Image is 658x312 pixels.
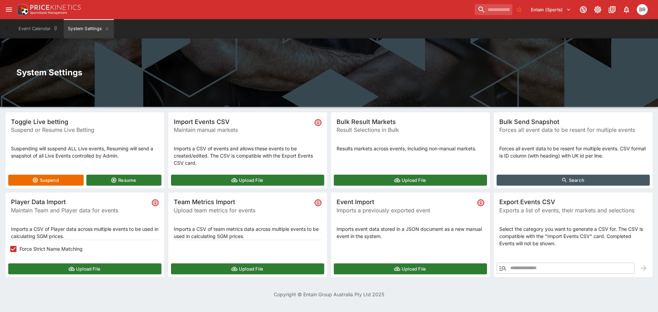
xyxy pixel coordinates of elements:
[337,206,475,214] span: Imports a previously exported event
[337,118,484,126] span: Bulk Result Markets
[8,175,84,186] button: Suspend
[606,3,618,16] button: Documentation
[174,225,321,240] p: Imports a CSV of team metrics data across multiple events to be used in calculating SGM prices.
[11,206,149,214] span: Maintain Team and Player data for events
[11,145,159,159] p: Suspending will suspend ALL Live events, Resuming will send a snapshot of all Live Events control...
[11,118,159,126] span: Toggle Live betting
[174,126,312,134] span: Maintain manual markets
[171,263,324,274] button: Upload File
[499,118,647,126] span: Bulk Send Snapshot
[20,245,83,252] span: Force Strict Name Matching
[337,225,484,240] p: Imports event data stored in a JSON document as a new manual event in the system.
[15,3,29,16] img: PriceKinetics Logo
[8,263,161,274] button: Upload File
[171,175,324,186] button: Upload File
[174,206,312,214] span: Upload team metrics for events
[11,198,149,206] span: Player Data Import
[499,198,647,206] span: Export Events CSV
[499,126,647,134] span: Forces all event data to be resent for multiple events
[637,4,648,15] div: Ben Raymond
[337,145,484,152] p: Results markets across events, including non-manual markets.
[30,11,67,14] img: Sportsbook Management
[11,126,159,134] span: Suspend or Resume Live Betting
[14,19,62,38] button: Event Calendar
[11,225,159,240] p: Imports a CSV of Player data across multiple events to be used in calculating SGM prices.
[334,175,487,186] button: Upload File
[577,3,589,16] button: Connected to PK
[174,118,312,126] span: Import Events CSV
[592,3,604,16] button: Toggle light/dark mode
[16,67,642,78] h2: System Settings
[64,19,113,38] button: System Settings
[514,4,525,15] button: No Bookmarks
[30,5,81,10] img: PriceKinetics
[337,198,475,206] span: Event Import
[635,2,650,17] button: Ben Raymond
[499,225,647,247] p: Select the category you want to generate a CSV for. The CSV is compatible with the "Import Events...
[499,145,647,159] p: Forces all event data to be resent for multiple events. CSV format is ID column (with heading) wi...
[334,263,487,274] button: Upload File
[174,145,321,166] p: Imports a CSV of events and allows these events to be created/edited. The CSV is compatible with ...
[499,206,647,214] span: Exports a list of events, their markets and selections
[527,4,575,15] button: Select Tenant
[337,126,484,134] span: Result Selections in Bulk
[86,175,162,186] button: Resume
[620,3,633,16] button: Notifications
[475,4,512,15] input: search
[3,3,15,16] button: open drawer
[174,198,312,206] span: Team Metrics Import
[497,175,650,186] button: Search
